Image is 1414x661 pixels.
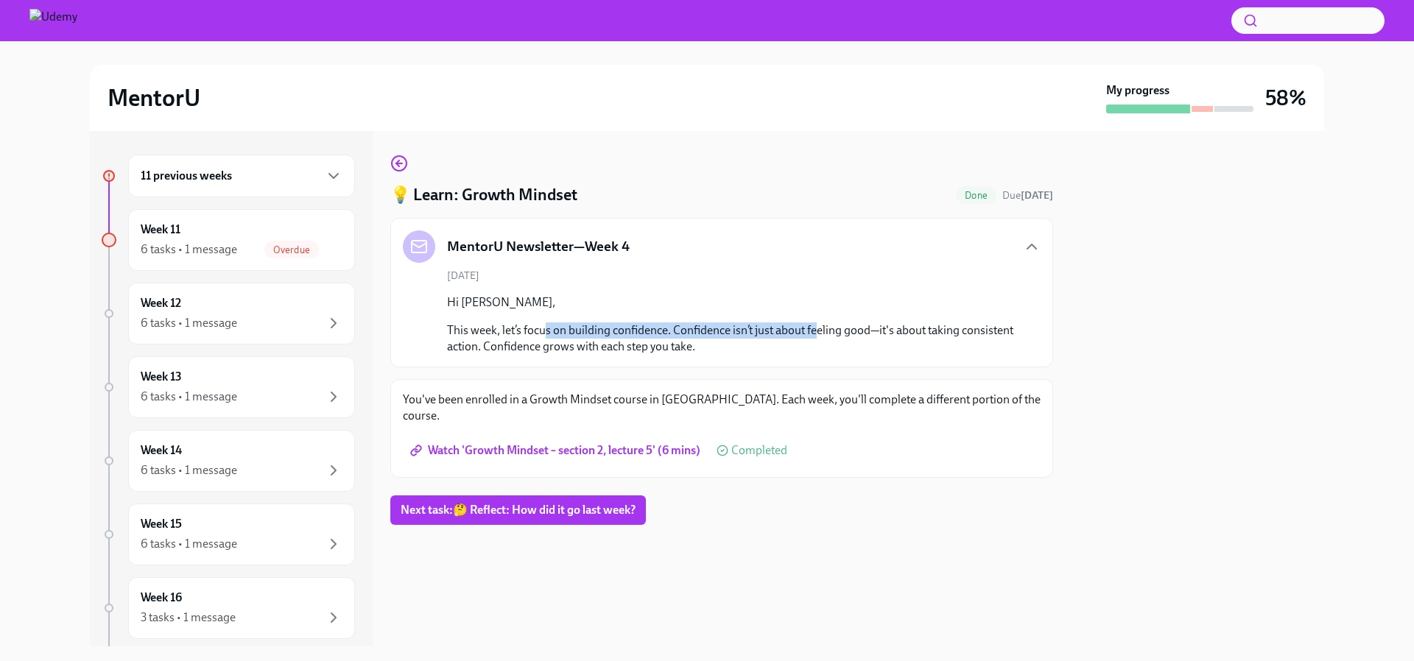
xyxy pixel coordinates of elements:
span: Next task : 🤔 Reflect: How did it go last week? [401,503,636,517]
div: 6 tasks • 1 message [141,536,237,552]
strong: [DATE] [1021,189,1053,202]
a: Week 163 tasks • 1 message [102,577,355,639]
p: This week, let’s focus on building confidence. Confidence isn’t just about feeling good—it's abou... [447,322,1017,355]
h6: Week 15 [141,516,182,532]
div: 3 tasks • 1 message [141,609,236,626]
h6: 11 previous weeks [141,168,232,184]
span: June 20th, 2025 22:00 [1002,188,1053,202]
div: 6 tasks • 1 message [141,462,237,478]
h6: Week 11 [141,222,180,238]
a: Week 156 tasks • 1 message [102,503,355,565]
h6: Week 16 [141,590,182,606]
span: Done [956,190,996,201]
img: Udemy [29,9,77,32]
h6: Week 13 [141,369,182,385]
p: You've been enrolled in a Growth Mindset course in [GEOGRAPHIC_DATA]. Each week, you'll complete ... [403,392,1041,424]
h2: MentorU [108,83,200,113]
h3: 58% [1265,85,1306,111]
h6: Week 14 [141,442,182,459]
span: [DATE] [447,269,479,283]
h4: 💡 Learn: Growth Mindset [390,184,577,206]
span: Due [1002,189,1053,202]
strong: My progress [1106,82,1169,99]
a: Week 146 tasks • 1 message [102,430,355,492]
span: Watch 'Growth Mindset – section 2, lecture 5' (6 mins) [413,443,700,458]
span: Overdue [264,244,319,255]
a: Week 136 tasks • 1 message [102,356,355,418]
a: Week 116 tasks • 1 messageOverdue [102,209,355,271]
div: 6 tasks • 1 message [141,241,237,258]
h5: MentorU Newsletter—Week 4 [447,237,630,256]
span: Completed [731,445,787,456]
a: Week 126 tasks • 1 message [102,283,355,344]
button: Next task:🤔 Reflect: How did it go last week? [390,495,646,525]
div: 6 tasks • 1 message [141,389,237,405]
div: 11 previous weeks [128,155,355,197]
a: Watch 'Growth Mindset – section 2, lecture 5' (6 mins) [403,436,711,465]
h6: Week 12 [141,295,181,311]
p: Hi [PERSON_NAME], [447,294,1017,311]
div: 6 tasks • 1 message [141,315,237,331]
